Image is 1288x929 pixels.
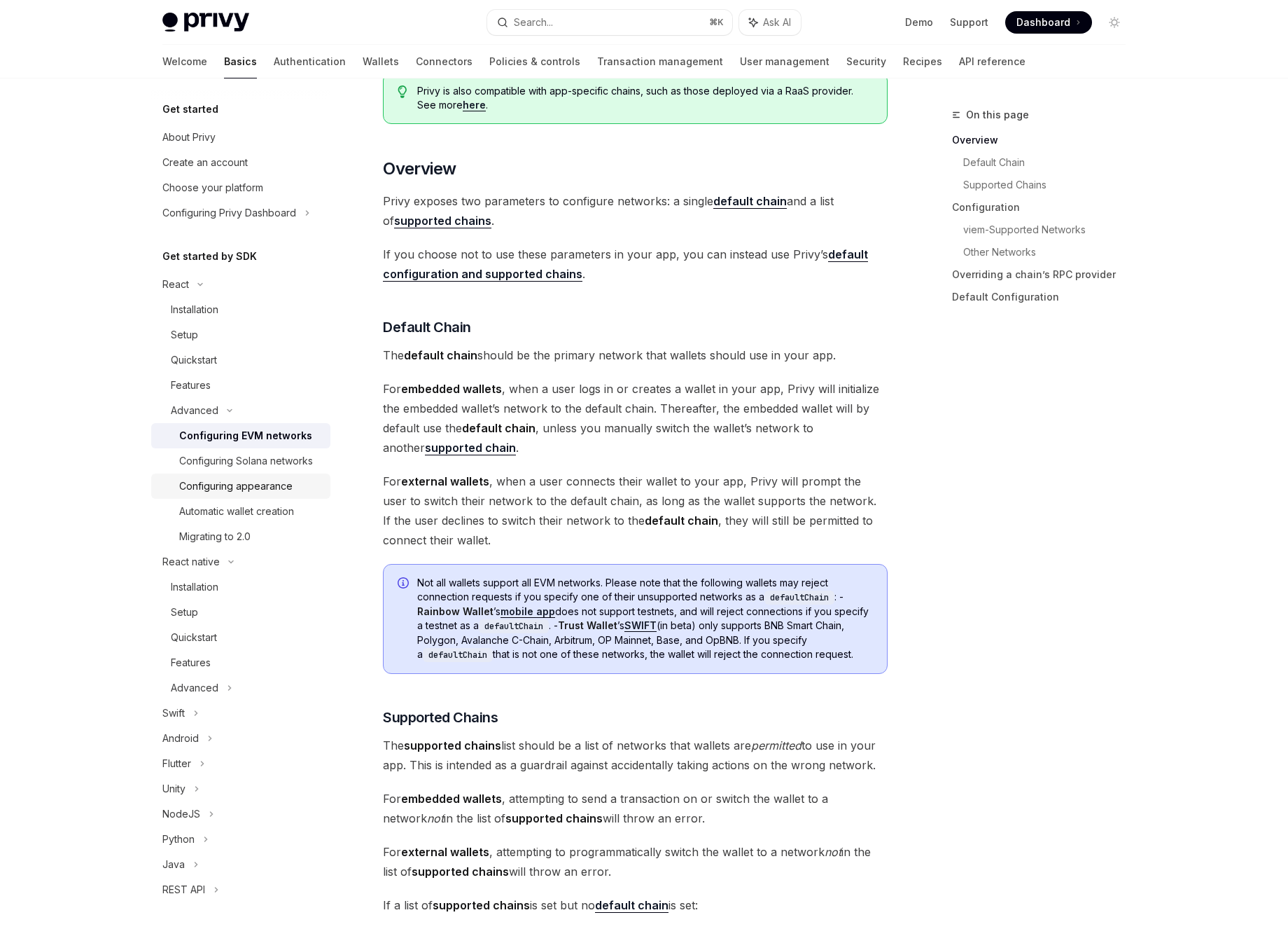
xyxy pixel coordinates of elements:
div: Automatic wallet creation [179,503,294,520]
div: Create an account [162,154,248,171]
div: NodeJS [162,806,200,823]
a: Configuring Solana networks [151,448,330,474]
strong: supported chains [505,811,603,825]
a: Policies & controls [489,45,580,78]
em: not [825,845,841,859]
a: Default Chain [963,151,1137,174]
a: Quickstart [151,625,330,650]
strong: supported chains [433,898,530,912]
a: SWIFT [624,619,657,632]
strong: supported chain [425,441,516,455]
strong: external wallets [401,474,489,488]
a: here [463,99,486,111]
div: Features [171,654,211,671]
div: Choose your platform [162,179,263,196]
a: supported chain [425,441,516,455]
a: Features [151,373,330,398]
a: viem-Supported Networks [963,219,1137,241]
a: Welcome [162,45,207,78]
div: React [162,276,189,293]
a: Quickstart [151,347,330,373]
div: Setup [171,326,198,343]
a: mobile app [500,605,555,618]
div: Java [162,856,185,873]
strong: embedded wallets [401,382,502,396]
span: ⌘ K [709,17,724,28]
div: Configuring Solana networks [179,453,313,469]
a: Installation [151,574,330,600]
div: Advanced [171,402,218,419]
span: For , when a user logs in or creates a wallet in your app, Privy will initialize the embedded wal... [383,379,888,457]
div: Features [171,377,211,394]
strong: Rainbow Wallet [417,605,493,617]
code: defaultChain [423,648,493,662]
div: Flutter [162,755,191,772]
a: Configuration [952,196,1137,219]
strong: supported chains [404,738,501,752]
span: Privy is also compatible with app-specific chains, such as those deployed via a RaaS provider. Se... [417,84,873,112]
span: For , when a user connects their wallet to your app, Privy will prompt the user to switch their n... [383,472,888,550]
span: The should be the primary network that wallets should use in your app. [383,345,888,365]
strong: default chain [462,421,535,435]
span: Overview [383,158,456,180]
div: About Privy [162,129,216,146]
div: Android [162,730,199,747]
a: Basics [224,45,257,78]
div: Configuring Privy Dashboard [162,205,296,221]
span: For , attempting to programmatically switch the wallet to a network in the list of will throw an ... [383,842,888,881]
a: Wallets [363,45,399,78]
span: Supported Chains [383,708,498,727]
img: light logo [162,13,249,32]
svg: Tip [398,85,407,98]
a: Support [950,15,988,29]
button: Ask AI [739,10,801,35]
span: Dashboard [1016,15,1070,29]
a: Choose your platform [151,175,330,200]
span: For , attempting to send a transaction on or switch the wallet to a network in the list of will t... [383,789,888,828]
a: Setup [151,600,330,625]
div: Quickstart [171,352,217,369]
strong: default chain [645,514,718,528]
h5: Get started [162,101,218,118]
a: User management [740,45,829,78]
a: default chain [713,194,787,209]
a: supported chains [394,214,491,228]
strong: supported chains [412,865,509,879]
h5: Get started by SDK [162,248,257,265]
a: Supported Chains [963,174,1137,196]
div: Advanced [171,680,218,696]
code: defaultChain [479,619,549,633]
div: Unity [162,780,185,797]
strong: default chain [404,348,477,362]
strong: external wallets [401,845,489,859]
a: Installation [151,297,330,322]
div: React native [162,553,220,570]
div: Installation [171,579,218,596]
svg: Info [398,577,412,591]
span: Privy exposes two parameters to configure networks: a single and a list of . [383,191,888,230]
span: If you choose not to use these parameters in your app, you can instead use Privy’s . [383,245,888,284]
strong: embedded wallets [401,792,502,806]
a: Migrating to 2.0 [151,524,330,549]
div: Installation [171,301,218,318]
div: REST API [162,881,205,898]
strong: default chain [713,194,787,208]
span: If a list of is set but no is set: [383,895,888,915]
a: Authentication [274,45,346,78]
span: On this page [966,106,1029,123]
div: Migrating to 2.0 [179,528,251,545]
div: Configuring appearance [179,478,293,495]
div: Configuring EVM networks [179,427,312,444]
div: Quickstart [171,629,217,646]
a: Recipes [903,45,942,78]
a: Features [151,650,330,675]
a: Security [846,45,886,78]
a: Dashboard [1005,11,1092,34]
span: Not all wallets support all EVM networks. Please note that the following wallets may reject conne... [417,576,873,662]
button: Search...⌘K [487,10,732,35]
span: Default Chain [383,317,471,337]
code: defaultChain [764,591,834,605]
a: Connectors [416,45,472,78]
a: default chain [595,898,668,913]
